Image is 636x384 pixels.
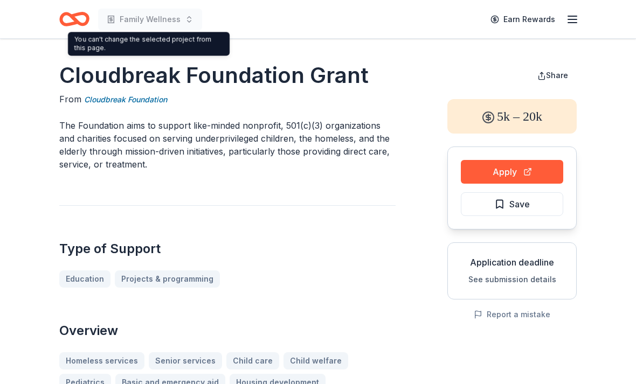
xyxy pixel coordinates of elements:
button: Save [461,192,563,216]
div: From [59,93,396,106]
div: Application deadline [457,256,568,269]
a: Education [59,270,110,288]
button: Apply [461,160,563,184]
a: Cloudbreak Foundation [84,93,167,106]
span: Save [509,197,530,211]
a: Projects & programming [115,270,220,288]
button: Share [529,65,577,86]
div: You can't change the selected project from this page. [68,32,230,56]
div: 5k – 20k [447,99,577,134]
button: See submission details [468,273,556,286]
h2: Overview [59,322,396,339]
p: The Foundation aims to support like-minded nonprofit, 501(c)(3) organizations and charities focus... [59,119,396,171]
span: Family Wellness [120,13,181,26]
button: Family Wellness [98,9,202,30]
button: Report a mistake [474,308,550,321]
h2: Type of Support [59,240,396,257]
a: Earn Rewards [484,10,562,29]
span: Share [546,71,568,80]
a: Home [59,6,89,32]
h1: Cloudbreak Foundation Grant [59,60,396,90]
